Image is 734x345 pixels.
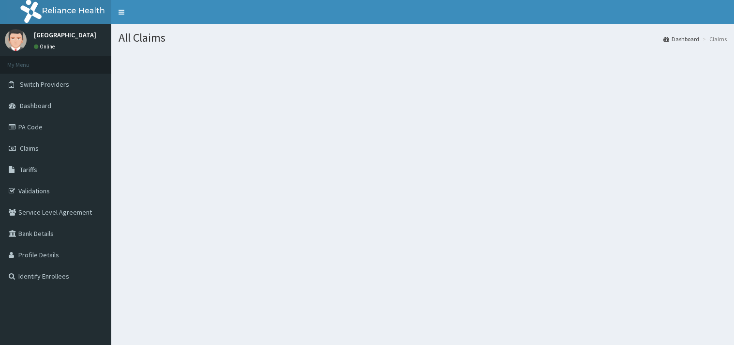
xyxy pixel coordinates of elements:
[5,29,27,51] img: User Image
[663,35,699,43] a: Dashboard
[700,35,727,43] li: Claims
[20,144,39,153] span: Claims
[34,31,96,38] p: [GEOGRAPHIC_DATA]
[20,80,69,89] span: Switch Providers
[119,31,727,44] h1: All Claims
[34,43,57,50] a: Online
[20,165,37,174] span: Tariffs
[20,101,51,110] span: Dashboard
